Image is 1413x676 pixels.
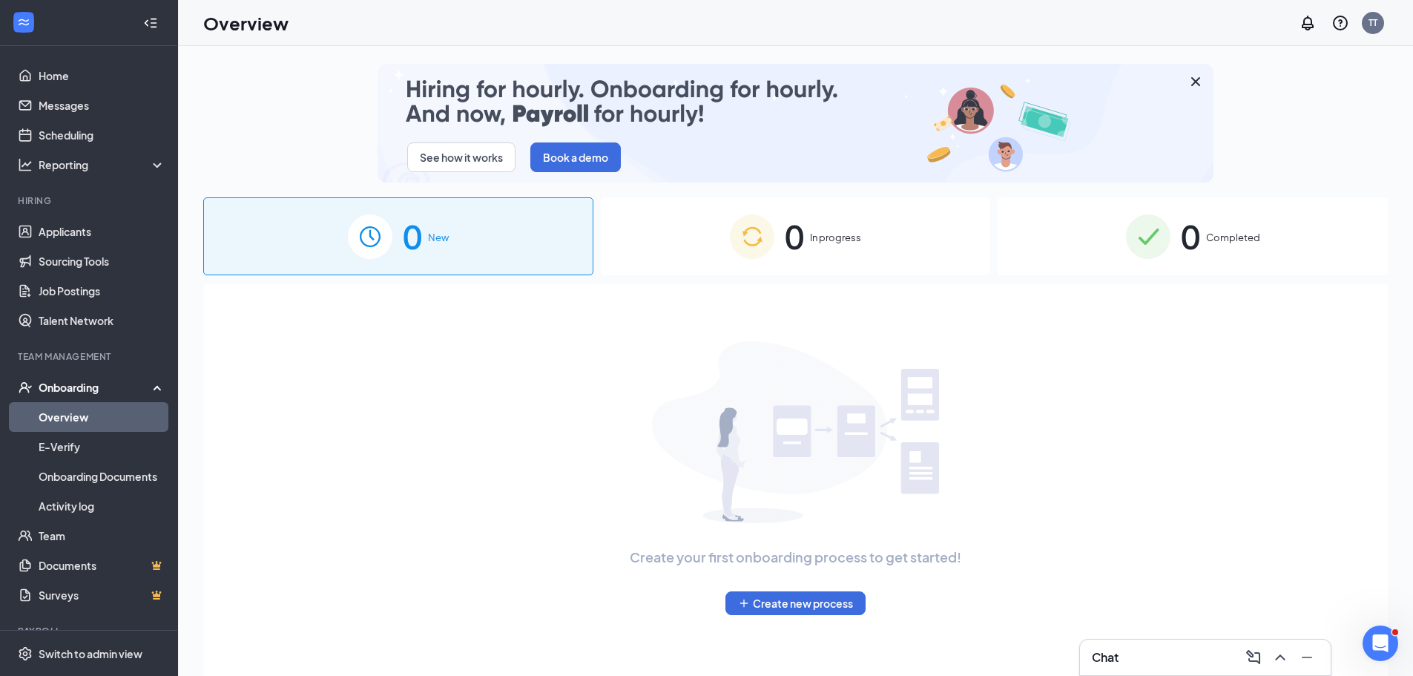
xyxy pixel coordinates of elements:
svg: ChevronUp [1271,649,1289,666]
a: Activity log [39,491,165,521]
svg: QuestionInfo [1331,14,1349,32]
a: Messages [39,91,165,120]
svg: Cross [1187,73,1205,91]
svg: Minimize [1298,649,1316,666]
a: Applicants [39,217,165,246]
div: Hiring [18,194,162,207]
button: ComposeMessage [1242,646,1265,669]
iframe: Intercom live chat [1363,626,1398,661]
h1: Overview [203,10,289,36]
a: SurveysCrown [39,580,165,610]
button: See how it works [407,142,516,172]
svg: Collapse [143,16,158,30]
span: 0 [403,211,422,262]
img: payroll-small.gif [378,64,1213,183]
div: Onboarding [39,380,153,395]
a: Job Postings [39,276,165,306]
a: DocumentsCrown [39,551,165,580]
div: TT [1368,16,1377,29]
span: In progress [810,230,861,245]
svg: Plus [738,597,750,609]
h3: Chat [1092,649,1119,666]
a: Home [39,61,165,91]
a: Overview [39,402,165,432]
span: 0 [785,211,804,262]
button: PlusCreate new process [725,591,866,615]
div: Switch to admin view [39,646,142,661]
a: E-Verify [39,432,165,462]
a: Onboarding Documents [39,462,165,491]
div: Reporting [39,157,166,172]
span: Completed [1206,230,1260,245]
svg: ComposeMessage [1245,649,1262,666]
a: Scheduling [39,120,165,150]
div: Payroll [18,625,162,637]
svg: Notifications [1299,14,1317,32]
span: 0 [1181,211,1200,262]
button: ChevronUp [1268,646,1292,669]
button: Book a demo [530,142,621,172]
svg: UserCheck [18,380,33,395]
a: Sourcing Tools [39,246,165,276]
span: New [428,230,449,245]
span: Create your first onboarding process to get started! [630,547,961,568]
button: Minimize [1295,646,1319,669]
svg: Analysis [18,157,33,172]
a: Talent Network [39,306,165,335]
svg: WorkstreamLogo [16,15,31,30]
svg: Settings [18,646,33,661]
a: Team [39,521,165,551]
div: Team Management [18,350,162,363]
